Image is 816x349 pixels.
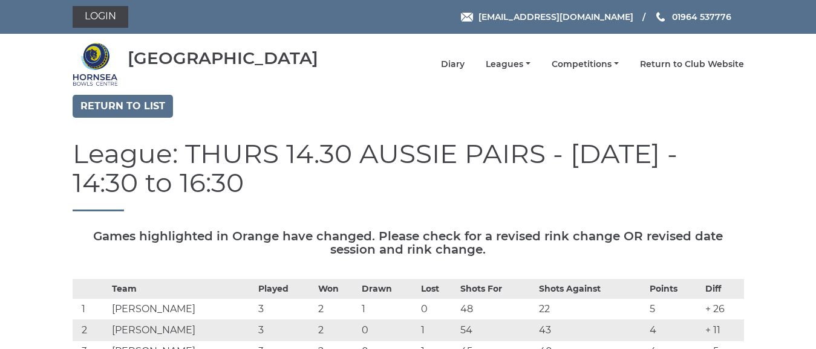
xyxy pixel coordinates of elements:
td: 2 [315,298,359,319]
img: Email [461,13,473,22]
div: [GEOGRAPHIC_DATA] [128,49,318,68]
td: 5 [647,298,702,319]
img: Phone us [656,12,665,22]
td: 1 [418,319,457,341]
td: + 11 [702,319,744,341]
td: 22 [536,298,647,319]
th: Played [255,279,315,298]
a: Email [EMAIL_ADDRESS][DOMAIN_NAME] [461,10,633,24]
a: Phone us 01964 537776 [654,10,731,24]
td: + 26 [702,298,744,319]
a: Return to list [73,95,173,118]
h5: Games highlighted in Orange have changed. Please check for a revised rink change OR revised date ... [73,229,744,256]
td: 1 [73,298,109,319]
td: 48 [457,298,535,319]
a: Diary [441,59,465,70]
th: Team [109,279,255,298]
th: Shots For [457,279,535,298]
th: Lost [418,279,457,298]
span: [EMAIL_ADDRESS][DOMAIN_NAME] [478,11,633,22]
td: 2 [315,319,359,341]
a: Leagues [486,59,530,70]
span: 01964 537776 [672,11,731,22]
h1: League: THURS 14.30 AUSSIE PAIRS - [DATE] - 14:30 to 16:30 [73,139,744,211]
td: 0 [359,319,418,341]
th: Won [315,279,359,298]
a: Login [73,6,128,28]
td: 43 [536,319,647,341]
th: Diff [702,279,744,298]
img: Hornsea Bowls Centre [73,42,118,87]
td: 3 [255,319,315,341]
th: Points [647,279,702,298]
td: 3 [255,298,315,319]
td: 4 [647,319,702,341]
td: 2 [73,319,109,341]
th: Drawn [359,279,418,298]
td: 0 [418,298,457,319]
td: [PERSON_NAME] [109,298,255,319]
th: Shots Against [536,279,647,298]
td: 54 [457,319,535,341]
td: 1 [359,298,418,319]
a: Return to Club Website [640,59,744,70]
a: Competitions [552,59,619,70]
td: [PERSON_NAME] [109,319,255,341]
